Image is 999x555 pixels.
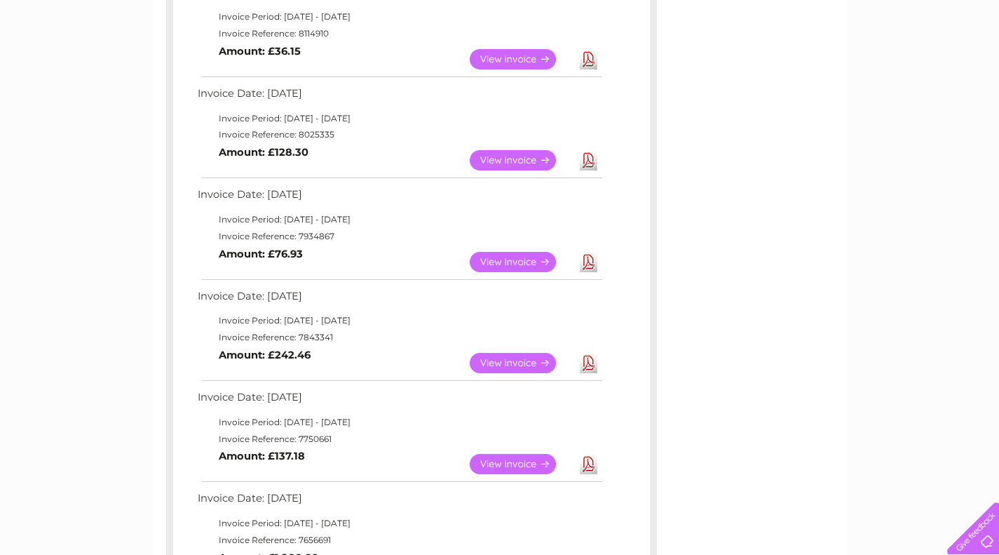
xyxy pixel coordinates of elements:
[953,60,986,70] a: Log out
[194,228,604,245] td: Invoice Reference: 7934867
[906,60,940,70] a: Contact
[580,150,597,170] a: Download
[194,431,604,448] td: Invoice Reference: 7750661
[580,454,597,474] a: Download
[470,454,573,474] a: View
[194,25,604,42] td: Invoice Reference: 8114910
[194,126,604,143] td: Invoice Reference: 8025335
[877,60,897,70] a: Blog
[580,252,597,272] a: Download
[219,349,311,361] b: Amount: £242.46
[470,353,573,373] a: View
[194,287,604,313] td: Invoice Date: [DATE]
[752,60,779,70] a: Water
[219,146,308,159] b: Amount: £128.30
[470,150,573,170] a: View
[470,49,573,69] a: View
[470,252,573,272] a: View
[194,515,604,532] td: Invoice Period: [DATE] - [DATE]
[194,110,604,127] td: Invoice Period: [DATE] - [DATE]
[219,248,303,260] b: Amount: £76.93
[194,185,604,211] td: Invoice Date: [DATE]
[194,211,604,228] td: Invoice Period: [DATE] - [DATE]
[580,353,597,373] a: Download
[194,414,604,431] td: Invoice Period: [DATE] - [DATE]
[194,8,604,25] td: Invoice Period: [DATE] - [DATE]
[169,8,831,68] div: Clear Business is a trading name of Verastar Limited (registered in [GEOGRAPHIC_DATA] No. 3667643...
[827,60,869,70] a: Telecoms
[194,388,604,414] td: Invoice Date: [DATE]
[219,45,301,58] b: Amount: £36.15
[35,36,107,79] img: logo.png
[194,84,604,110] td: Invoice Date: [DATE]
[787,60,818,70] a: Energy
[194,489,604,515] td: Invoice Date: [DATE]
[735,7,831,25] a: 0333 014 3131
[194,532,604,549] td: Invoice Reference: 7656691
[194,312,604,329] td: Invoice Period: [DATE] - [DATE]
[219,450,305,462] b: Amount: £137.18
[194,329,604,346] td: Invoice Reference: 7843341
[580,49,597,69] a: Download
